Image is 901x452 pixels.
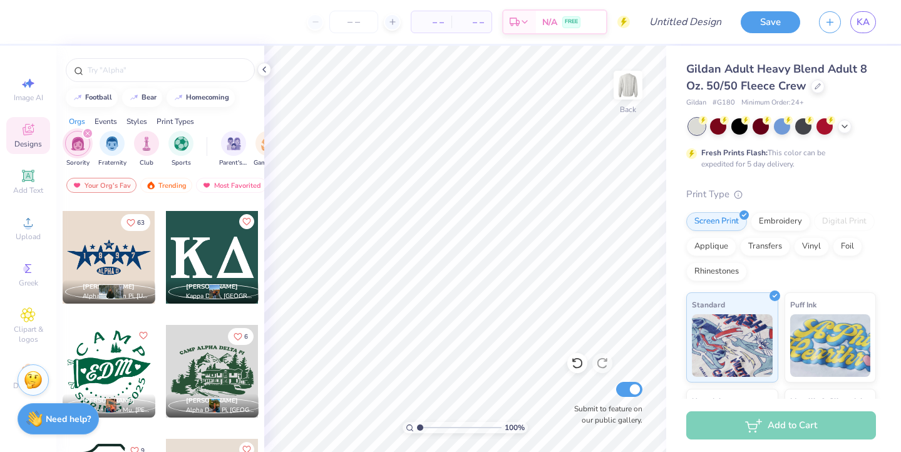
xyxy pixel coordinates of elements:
span: Image AI [14,93,43,103]
div: Trending [140,178,192,193]
span: Puff Ink [790,298,816,311]
div: filter for Sorority [65,131,90,168]
img: Game Day Image [261,136,275,151]
button: Like [239,214,254,229]
span: Sorority [66,158,90,168]
div: Foil [833,237,862,256]
div: filter for Parent's Weekend [219,131,248,168]
button: filter button [98,131,126,168]
button: filter button [65,131,90,168]
img: Back [615,73,641,98]
span: # G180 [713,98,735,108]
img: trending.gif [146,181,156,190]
span: Game Day [254,158,282,168]
span: Upload [16,232,41,242]
span: Kappa Delta, [GEOGRAPHIC_DATA] [186,292,254,301]
img: Sports Image [174,136,188,151]
button: filter button [254,131,282,168]
img: Puff Ink [790,314,871,377]
div: filter for Game Day [254,131,282,168]
img: Standard [692,314,773,377]
div: This color can be expedited for 5 day delivery. [701,147,855,170]
div: Rhinestones [686,262,747,281]
span: Decorate [13,381,43,391]
input: Untitled Design [639,9,731,34]
div: Your Org's Fav [66,178,136,193]
span: Metallic & Glitter Ink [790,394,864,408]
button: football [66,88,118,107]
img: Sorority Image [71,136,85,151]
div: Screen Print [686,212,747,231]
button: filter button [219,131,248,168]
div: Styles [126,116,147,127]
span: Alpha Delta Pi, [GEOGRAPHIC_DATA][US_STATE] [186,406,254,415]
span: 6 [244,334,248,340]
span: Epsilon Delta Mu, [PERSON_NAME][GEOGRAPHIC_DATA] [83,406,150,415]
div: Applique [686,237,736,256]
button: filter button [134,131,159,168]
img: Parent's Weekend Image [227,136,241,151]
input: Try "Alpha" [86,64,247,76]
span: Designs [14,139,42,149]
div: Vinyl [794,237,829,256]
div: football [85,94,112,101]
img: trend_line.gif [129,94,139,101]
span: KA [857,15,870,29]
span: Add Text [13,185,43,195]
button: filter button [168,131,193,168]
span: [PERSON_NAME] [186,396,238,405]
span: Standard [692,298,725,311]
span: Sports [172,158,191,168]
div: Most Favorited [196,178,267,193]
button: Like [228,328,254,345]
span: [PERSON_NAME] [83,282,135,291]
span: [PERSON_NAME] [186,282,238,291]
span: Parent's Weekend [219,158,248,168]
span: [PERSON_NAME] [83,396,135,405]
span: – – [459,16,484,29]
span: Club [140,158,153,168]
span: Alpha Omicron Pi, [US_STATE] A&M University [83,292,150,301]
img: trend_line.gif [73,94,83,101]
a: KA [850,11,876,33]
button: bear [122,88,162,107]
button: Like [136,328,151,343]
div: filter for Sports [168,131,193,168]
span: Greek [19,278,38,288]
span: 100 % [505,422,525,433]
span: Fraternity [98,158,126,168]
div: filter for Club [134,131,159,168]
div: Back [620,104,636,115]
div: Events [95,116,117,127]
img: trend_line.gif [173,94,183,101]
span: Gildan [686,98,706,108]
div: Embroidery [751,212,810,231]
div: bear [142,94,157,101]
span: Minimum Order: 24 + [741,98,804,108]
input: – – [329,11,378,33]
img: Club Image [140,136,153,151]
strong: Need help? [46,413,91,425]
span: Neon Ink [692,394,723,408]
div: Transfers [740,237,790,256]
span: 63 [137,220,145,226]
button: Like [121,214,150,231]
span: FREE [565,18,578,26]
div: filter for Fraternity [98,131,126,168]
span: – – [419,16,444,29]
span: Gildan Adult Heavy Blend Adult 8 Oz. 50/50 Fleece Crew [686,61,867,93]
div: Digital Print [814,212,875,231]
div: Print Types [157,116,194,127]
label: Submit to feature on our public gallery. [567,403,642,426]
div: Print Type [686,187,876,202]
div: Orgs [69,116,85,127]
button: homecoming [167,88,235,107]
div: homecoming [186,94,229,101]
button: Save [741,11,800,33]
span: N/A [542,16,557,29]
span: Clipart & logos [6,324,50,344]
img: most_fav.gif [72,181,82,190]
img: most_fav.gif [202,181,212,190]
strong: Fresh Prints Flash: [701,148,768,158]
img: Fraternity Image [105,136,119,151]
